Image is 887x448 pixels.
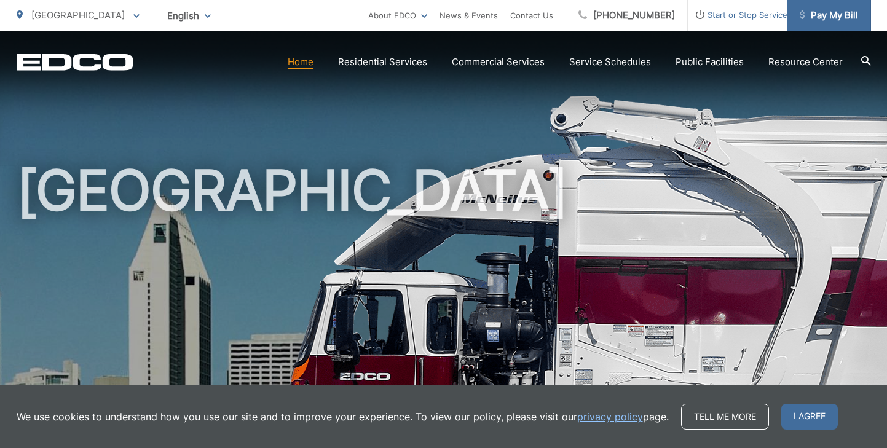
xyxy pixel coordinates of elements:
a: Public Facilities [676,55,744,69]
p: We use cookies to understand how you use our site and to improve your experience. To view our pol... [17,409,669,424]
a: privacy policy [577,409,643,424]
span: I agree [781,404,838,430]
a: Resource Center [768,55,843,69]
span: English [158,5,220,26]
span: [GEOGRAPHIC_DATA] [31,9,125,21]
a: News & Events [440,8,498,23]
a: Tell me more [681,404,769,430]
span: Pay My Bill [800,8,858,23]
a: About EDCO [368,8,427,23]
a: EDCD logo. Return to the homepage. [17,53,133,71]
a: Service Schedules [569,55,651,69]
a: Home [288,55,313,69]
a: Commercial Services [452,55,545,69]
a: Residential Services [338,55,427,69]
a: Contact Us [510,8,553,23]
